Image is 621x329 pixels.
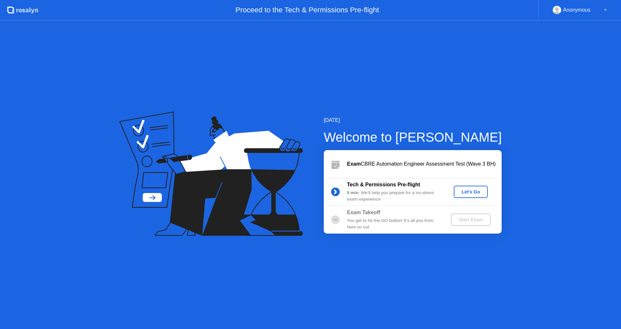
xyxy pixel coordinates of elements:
b: 5 min [347,190,359,195]
div: Welcome to [PERSON_NAME] [324,127,502,147]
div: ▼ [604,6,607,14]
div: [DATE] [324,116,502,124]
button: Let's Go [454,186,488,198]
div: You get to hit the GO button! It’s all you from here on out [347,217,440,231]
b: Exam [347,161,361,167]
b: Tech & Permissions Pre-flight [347,182,420,187]
div: Anonymous [563,6,591,14]
b: Exam Takeoff [347,210,380,215]
button: Start Exam [451,214,491,226]
div: CBRE Automation Engineer Assessment Test (Wave 3 BH) [347,160,502,168]
div: Let's Go [456,189,485,194]
div: : We’ll help you prepare for a no-stress exam experience [347,190,440,203]
div: Start Exam [453,217,488,222]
